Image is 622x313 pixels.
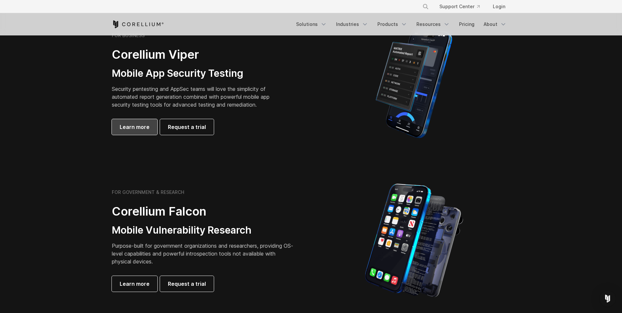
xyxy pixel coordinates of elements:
a: About [480,18,511,30]
h3: Mobile App Security Testing [112,67,280,80]
a: Learn more [112,276,157,292]
span: Request a trial [168,123,206,131]
div: Open Intercom Messenger [600,291,615,306]
a: Corellium Home [112,20,164,28]
a: Pricing [455,18,478,30]
div: Navigation Menu [292,18,511,30]
span: Learn more [120,280,150,288]
span: Request a trial [168,280,206,288]
p: Purpose-built for government organizations and researchers, providing OS-level capabilities and p... [112,242,295,265]
a: Request a trial [160,119,214,135]
h6: FOR GOVERNMENT & RESEARCH [112,189,184,195]
a: Solutions [292,18,331,30]
h3: Mobile Vulnerability Research [112,224,295,237]
p: Security pentesting and AppSec teams will love the simplicity of automated report generation comb... [112,85,280,109]
span: Learn more [120,123,150,131]
a: Login [488,1,511,12]
img: Corellium MATRIX automated report on iPhone showing app vulnerability test results across securit... [365,26,463,141]
a: Support Center [434,1,485,12]
div: Navigation Menu [414,1,511,12]
a: Products [373,18,411,30]
h2: Corellium Falcon [112,204,295,219]
a: Resources [412,18,454,30]
h2: Corellium Viper [112,47,280,62]
button: Search [420,1,431,12]
a: Industries [332,18,372,30]
a: Learn more [112,119,157,135]
a: Request a trial [160,276,214,292]
img: iPhone model separated into the mechanics used to build the physical device. [365,183,463,298]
